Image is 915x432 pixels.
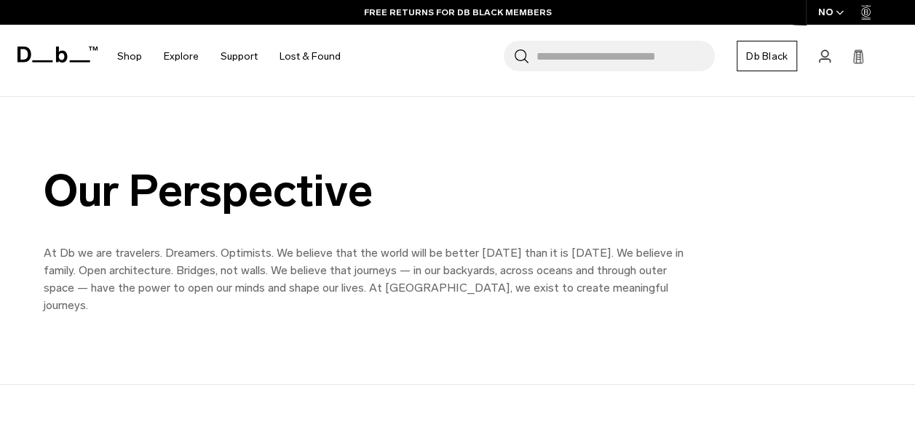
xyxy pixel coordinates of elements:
nav: Main Navigation [106,25,352,88]
a: Lost & Found [280,31,341,82]
a: Db Black [737,41,797,71]
a: FREE RETURNS FOR DB BLACK MEMBERS [364,6,552,19]
a: Support [221,31,258,82]
div: Our Perspective [44,167,699,215]
a: Shop [117,31,142,82]
p: At Db we are travelers. Dreamers. Optimists. We believe that the world will be better [DATE] than... [44,244,699,314]
a: Explore [164,31,199,82]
